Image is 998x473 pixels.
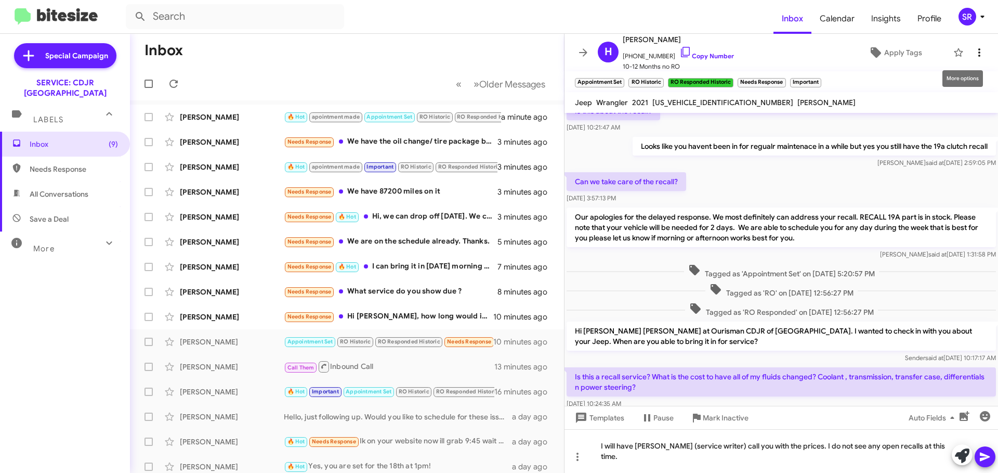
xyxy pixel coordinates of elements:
[284,436,512,448] div: Ik on your website now ill grab 9:45 wait at dealership if that works for u
[284,360,494,373] div: Inbound Call
[447,338,491,345] span: Needs Response
[14,43,116,68] a: Special Campaign
[573,408,624,427] span: Templates
[284,236,497,248] div: We are on the schedule already. Thanks.
[605,44,612,60] span: H
[842,43,948,62] button: Apply Tags
[287,364,314,371] span: Call Them
[338,213,356,220] span: 🔥 Hot
[623,61,734,72] span: 10-12 Months no RO
[180,387,284,397] div: [PERSON_NAME]
[366,113,412,120] span: Appointment Set
[811,4,863,34] a: Calendar
[900,408,967,427] button: Auto Fields
[497,137,556,147] div: 3 minutes ago
[180,187,284,197] div: [PERSON_NAME]
[399,388,429,395] span: RO Historic
[284,336,493,348] div: Is this a recall service? What is the cost to have all of my fluids changed? Coolant , transmissi...
[287,188,332,195] span: Needs Response
[180,262,284,272] div: [PERSON_NAME]
[180,237,284,247] div: [PERSON_NAME]
[567,400,621,407] span: [DATE] 10:24:35 AM
[926,159,944,167] span: said at
[950,8,987,25] button: SR
[438,163,501,170] span: RO Responded Historic
[338,263,356,270] span: 🔥 Hot
[33,115,63,124] span: Labels
[30,139,118,149] span: Inbox
[884,43,922,62] span: Apply Tags
[567,194,616,202] span: [DATE] 3:57:13 PM
[596,98,628,107] span: Wrangler
[493,337,556,347] div: 10 minutes ago
[497,287,556,297] div: 8 minutes ago
[623,46,734,61] span: [PHONE_NUMBER]
[497,187,556,197] div: 3 minutes ago
[797,98,856,107] span: [PERSON_NAME]
[632,98,648,107] span: 2021
[909,4,950,34] a: Profile
[457,113,519,120] span: RO Responded Historic
[312,113,360,120] span: apointment made
[684,264,879,279] span: Tagged as 'Appointment Set' on [DATE] 5:20:57 PM
[284,412,512,422] div: Hello, just following up. Would you like to schedule for these issues?
[401,163,431,170] span: RO Historic
[284,311,493,323] div: Hi [PERSON_NAME], how long would it take?
[628,78,663,87] small: RO Historic
[287,338,333,345] span: Appointment Set
[653,408,674,427] span: Pause
[905,354,996,362] span: Sender [DATE] 10:17:17 AM
[493,312,556,322] div: 10 minutes ago
[284,211,497,223] div: Hi, we can drop off [DATE]. We can we pick up [DATE] or we can drop off 24th and pick up [DATE] o...
[909,408,958,427] span: Auto Fields
[567,172,686,191] p: Can we take care of the recall?
[497,262,556,272] div: 7 minutes ago
[567,123,620,131] span: [DATE] 10:21:47 AM
[284,161,497,173] div: Hi. Can we do [DATE] around 12:30?
[942,70,983,87] div: More options
[30,164,118,174] span: Needs Response
[652,98,793,107] span: [US_VEHICLE_IDENTIFICATION_NUMBER]
[180,462,284,472] div: [PERSON_NAME]
[287,438,305,445] span: 🔥 Hot
[863,4,909,34] a: Insights
[685,302,878,317] span: Tagged as 'RO Responded' on [DATE] 12:56:27 PM
[287,288,332,295] span: Needs Response
[497,162,556,172] div: 3 minutes ago
[773,4,811,34] a: Inbox
[287,463,305,470] span: 🔥 Hot
[738,78,785,87] small: Needs Response
[450,73,468,95] button: Previous
[668,78,733,87] small: RO Responded Historic
[512,462,556,472] div: a day ago
[567,208,996,247] p: Our apologies for the delayed response. We most definitely can address your recall. RECALL 19A pa...
[312,163,360,170] span: apointment made
[790,78,821,87] small: Important
[180,437,284,447] div: [PERSON_NAME]
[877,159,996,167] span: [PERSON_NAME] [DATE] 2:59:05 PM
[33,244,55,253] span: More
[109,139,118,149] span: (9)
[284,186,497,198] div: We have 87200 miles on it
[567,322,996,351] p: Hi [PERSON_NAME] [PERSON_NAME] at Ourisman CDJR of [GEOGRAPHIC_DATA]. I wanted to check in with y...
[474,78,479,91] span: »
[180,162,284,172] div: [PERSON_NAME]
[312,438,356,445] span: Needs Response
[564,429,998,473] div: I will have [PERSON_NAME] (service writer) call you with the prices. I do not see any open recall...
[287,163,305,170] span: 🔥 Hot
[436,388,498,395] span: RO Responded Historic
[567,367,996,397] p: Is this a recall service? What is the cost to have all of my fluids changed? Coolant , transmissi...
[287,113,305,120] span: 🔥 Hot
[679,52,734,60] a: Copy Number
[284,286,497,298] div: What service do you show due ?
[682,408,757,427] button: Mark Inactive
[180,212,284,222] div: [PERSON_NAME]
[287,213,332,220] span: Needs Response
[287,238,332,245] span: Needs Response
[284,461,512,472] div: Yes, you are set for the 18th at 1pm!
[287,388,305,395] span: 🔥 Hot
